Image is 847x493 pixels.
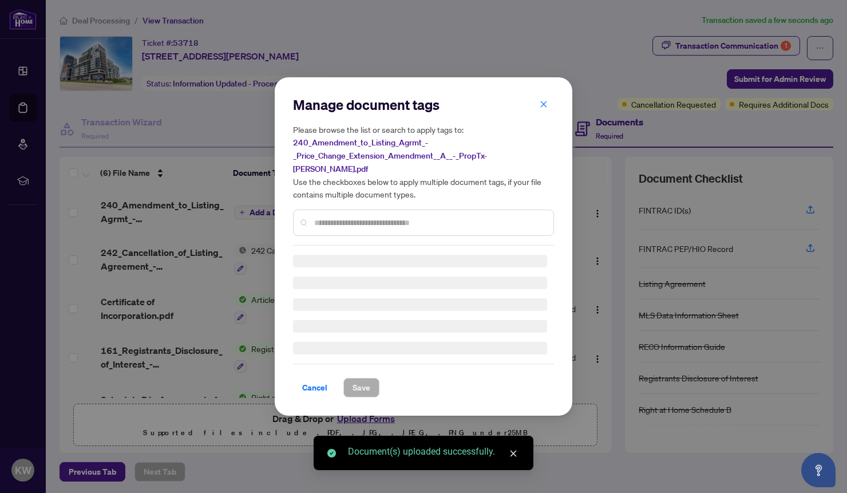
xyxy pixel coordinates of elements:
[302,378,327,397] span: Cancel
[293,123,554,200] h5: Please browse the list or search to apply tags to: Use the checkboxes below to apply multiple doc...
[540,100,548,108] span: close
[293,137,487,174] span: 240_Amendment_to_Listing_Agrmt_-_Price_Change_Extension_Amendment__A__-_PropTx-[PERSON_NAME].pdf
[348,445,520,459] div: Document(s) uploaded successfully.
[327,449,336,457] span: check-circle
[293,96,554,114] h2: Manage document tags
[801,453,836,487] button: Open asap
[343,378,379,397] button: Save
[507,447,520,460] a: Close
[509,449,517,457] span: close
[293,378,337,397] button: Cancel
